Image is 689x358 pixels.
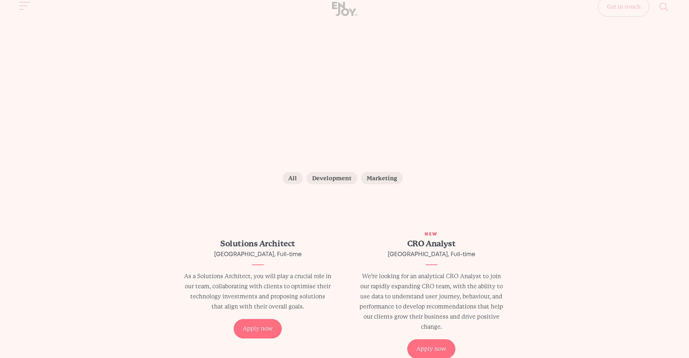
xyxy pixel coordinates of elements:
[306,172,357,184] label: Development
[656,14,672,29] button: Site search
[234,319,282,338] div: Apply now
[192,170,497,180] p: Love your work. Enjoy your career. Check out our live vacancies right here.
[184,238,332,250] h2: Solutions Architect
[282,172,303,184] label: All
[345,231,518,238] div: New
[184,271,332,312] p: As a Solutions Architect, you will play a crucial role in our team, collaborating with clients to...
[358,250,505,260] div: [GEOGRAPHIC_DATA], Full-time
[358,271,505,332] p: We’re looking for an analytical CRO Analyst to join our rapidly expanding CRO team, with the abil...
[598,12,649,31] a: Get in touch
[253,142,435,163] span: join the team.
[184,250,332,260] div: [GEOGRAPHIC_DATA], Full-time
[17,13,33,28] button: Site navigation
[361,172,403,184] label: Marketing
[358,238,505,250] h2: CRO Analyst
